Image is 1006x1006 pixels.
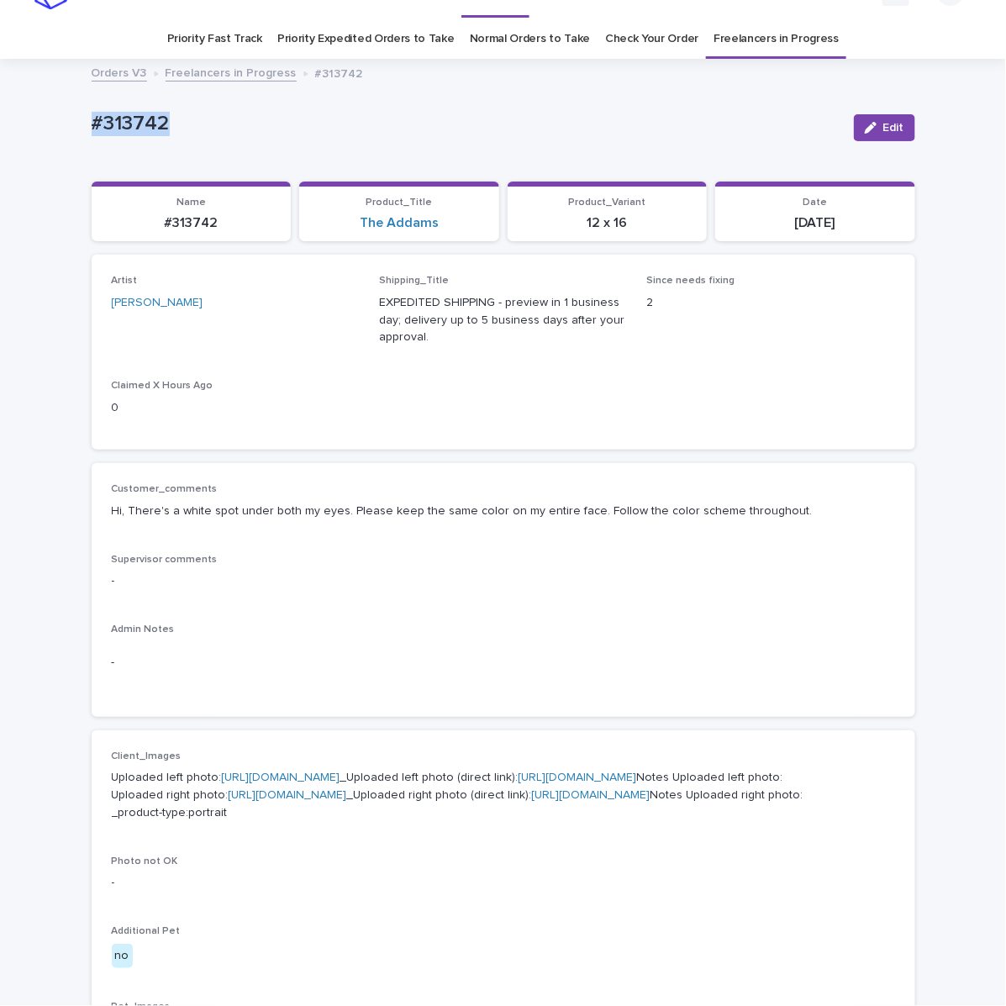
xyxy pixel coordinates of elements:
a: Orders V3 [92,62,147,82]
a: Priority Expedited Orders to Take [277,19,455,59]
span: Product_Variant [568,198,645,208]
span: Admin Notes [112,624,175,635]
a: [PERSON_NAME] [112,294,203,312]
p: 2 [647,294,895,312]
p: #313742 [92,112,840,136]
a: [URL][DOMAIN_NAME] [222,772,340,783]
span: Claimed X Hours Ago [112,381,213,391]
span: Shipping_Title [379,276,449,286]
a: [URL][DOMAIN_NAME] [532,789,650,801]
span: Customer_comments [112,484,218,494]
a: Freelancers in Progress [166,62,297,82]
span: Product_Title [366,198,432,208]
span: Artist [112,276,138,286]
a: Freelancers in Progress [714,19,839,59]
a: Check Your Order [605,19,698,59]
p: 12 x 16 [518,215,698,231]
span: Since needs fixing [647,276,735,286]
p: 0 [112,399,360,417]
span: Client_Images [112,751,182,761]
a: Priority Fast Track [167,19,262,59]
span: Name [176,198,206,208]
p: Uploaded left photo: _Uploaded left photo (direct link): Notes Uploaded left photo: Uploaded righ... [112,769,895,821]
p: - [112,874,895,892]
span: Supervisor comments [112,555,218,565]
a: The Addams [360,215,439,231]
p: [DATE] [725,215,905,231]
a: [URL][DOMAIN_NAME] [229,789,347,801]
span: Additional Pet [112,926,181,936]
p: Hi, There's a white spot under both my eyes. Please keep the same color on my entire face. Follow... [112,503,895,520]
p: EXPEDITED SHIPPING - preview in 1 business day; delivery up to 5 business days after your approval. [379,294,627,346]
a: [URL][DOMAIN_NAME] [519,772,637,783]
p: - [112,572,895,590]
span: Date [803,198,827,208]
span: Photo not OK [112,856,178,866]
p: #313742 [102,215,282,231]
div: no [112,944,133,968]
p: #313742 [315,63,363,82]
p: - [112,654,895,672]
a: Normal Orders to Take [470,19,591,59]
span: Edit [883,122,904,134]
button: Edit [854,114,915,141]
